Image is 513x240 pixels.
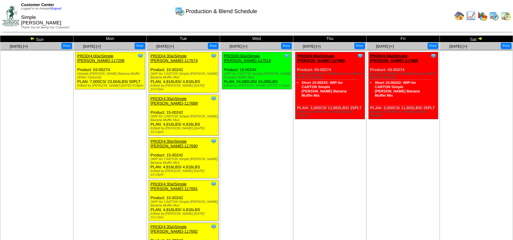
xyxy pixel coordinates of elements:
div: (Simple [PERSON_NAME] Banana Muffin (6/9oz Cartons)) [370,72,438,79]
div: (WIP-for CARTON Simple [PERSON_NAME] Banana Muffin Mix) [150,200,218,207]
div: (WIP-for CARTON Simple [PERSON_NAME] Banana Muffin Mix) [150,157,218,165]
div: Edited by [PERSON_NAME] [DATE] 10:13pm [150,127,218,134]
img: calendarprod.gif [175,6,185,16]
a: [DATE] [+] [83,44,101,48]
img: calendarprod.gif [489,11,499,21]
a: PROD(4:30a)Simple [PERSON_NAME]-117674 [150,54,198,63]
a: (logout) [51,7,61,10]
td: Mon [74,36,147,42]
img: Tooltip [211,181,217,187]
img: Tooltip [430,53,436,59]
img: home.gif [454,11,464,21]
td: Sat [440,36,513,42]
a: PROD(4:30a)Simple [PERSON_NAME]-117692 [150,224,198,234]
div: (WIP-for CARTON Simple [PERSON_NAME] Banana Muffin Mix) [150,72,218,79]
td: Tue [147,36,220,42]
div: Product: 03-00274 PLAN: 3,500CS / 11,802LBS / 25PLT [369,52,438,119]
a: PROD(6:00a)Simple [PERSON_NAME]-117519 [224,54,271,63]
td: Thu [293,36,367,42]
img: Tooltip [357,53,363,59]
span: Thank You for Being Our Customer! [21,26,70,29]
button: Print [281,43,292,49]
img: line_graph.gif [466,11,476,21]
a: PROD(4:00a)Simple [PERSON_NAME]-117669 [370,54,418,63]
div: Product: 15-00242 PLAN: 4,816LBS / 4,816LBS [149,138,219,178]
img: Tooltip [137,53,143,59]
td: Sun [0,36,74,42]
div: (Simple [PERSON_NAME] Banana Muffin (6/9oz Cartons)) [77,72,145,79]
div: (WIP-for CARTON Simple [PERSON_NAME] Banana Muffin Mix) [150,115,218,122]
a: PROD(4:30a)Simple [PERSON_NAME]-117691 [150,182,198,191]
div: Edited by [PERSON_NAME] [DATE] 1:01pm [224,84,291,88]
button: Print [428,43,438,49]
td: Fri [367,36,440,42]
a: Short 15-00242: WIP-for CARTON Simple [PERSON_NAME] Banana Muffin Mix [375,81,420,98]
a: [DATE] [+] [156,44,174,48]
span: Logged in as Avanpelt [21,7,61,10]
a: [DATE] [+] [303,44,320,48]
img: calendarinout.gif [501,11,511,21]
div: Edited by [PERSON_NAME] [DATE] 6:24pm [297,110,365,117]
button: Print [208,43,219,49]
div: Product: 03-00274 PLAN: 7,000CS / 23,604LBS / 50PLT [76,52,145,89]
img: ZoRoCo_Logo(Green%26Foil)%20jpg.webp [2,5,19,26]
a: PROD(4:00a)Simple [PERSON_NAME]-117206 [77,54,125,63]
span: Simple [PERSON_NAME] [21,15,61,26]
span: Customer Center [21,2,54,7]
div: Product: 03-00274 PLAN: 3,500CS / 11,802LBS / 25PLT [295,52,365,119]
a: [DATE] [+] [449,44,467,48]
button: Print [135,43,145,49]
a: Short 15-00242: WIP-for CARTON Simple [PERSON_NAME] Banana Muffin Mix [302,81,346,98]
td: Wed [220,36,293,42]
button: Print [61,43,72,49]
img: Tooltip [211,224,217,230]
button: Print [354,43,365,49]
div: (Simple [PERSON_NAME] Banana Muffin (6/9oz Cartons)) [297,72,365,79]
button: Print [501,43,511,49]
img: arrowleft.gif [30,36,35,41]
img: Tooltip [284,53,290,59]
div: Edited by [PERSON_NAME] [DATE] 6:00pm [77,84,145,88]
div: Edited by [PERSON_NAME] [DATE] 6:24pm [370,110,438,117]
div: Edited by [PERSON_NAME] [DATE] 10:17pm [150,212,218,219]
a: PROD(4:00a)Simple [PERSON_NAME]-117668 [297,54,345,63]
a: PROD(4:30a)Simple [PERSON_NAME]-117689 [150,96,198,106]
div: Product: 15-00242 PLAN: 4,816LBS / 4,816LBS [149,95,219,136]
a: [DATE] [+] [10,44,27,48]
img: arrowright.gif [478,36,482,41]
div: Product: 15-00242 PLAN: 4,816LBS / 4,816LBS [149,52,219,93]
div: (WIP-for CARTON Simple [PERSON_NAME] Pumpkin Muffin Mix) [224,72,291,79]
img: graph.gif [478,11,487,21]
div: Edited by [PERSON_NAME] [DATE] 10:07pm [150,84,218,91]
a: [DATE] [+] [376,44,394,48]
img: Tooltip [211,53,217,59]
a: PROD(4:30a)Simple [PERSON_NAME]-117690 [150,139,198,148]
div: Edited by [PERSON_NAME] [DATE] 10:15pm [150,169,218,177]
img: Tooltip [211,138,217,144]
span: Production & Blend Schedule [186,8,257,15]
div: Product: 15-00242 PLAN: 4,816LBS / 4,816LBS [149,180,219,221]
a: [DATE] [+] [229,44,247,48]
img: Tooltip [211,95,217,102]
div: Product: 15-00244 PLAN: 24,080LBS / 24,080LBS [222,52,292,89]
